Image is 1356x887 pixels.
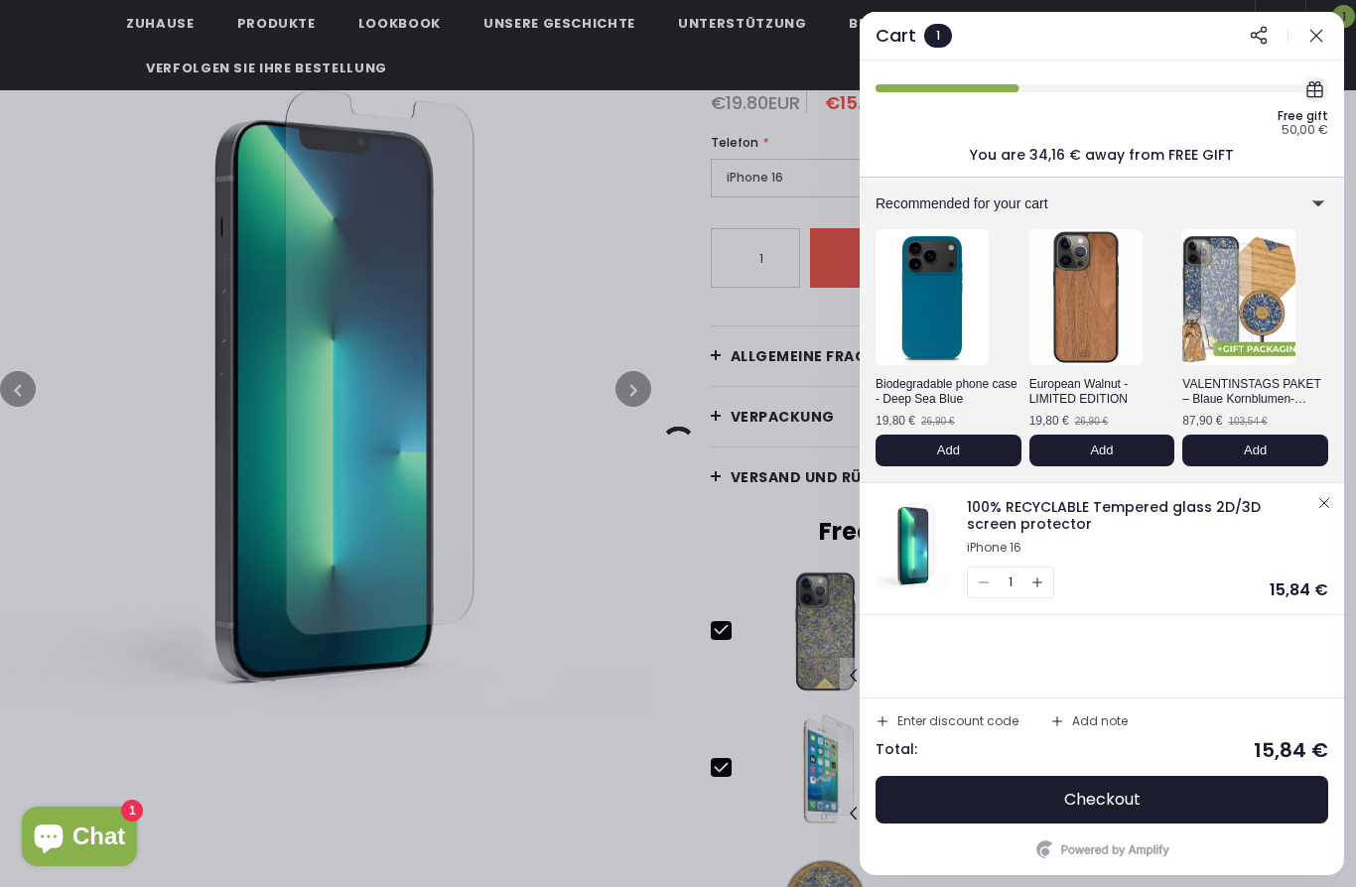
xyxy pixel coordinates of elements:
span: VALENTINSTAGS PAKET – Blaue Kornblumen-Telefonhülle + Displayschutzfolie + Mag-Safe-Ladegerät + U... [1182,377,1320,465]
div: Biodegradable phone case - Deep Sea Blue [876,375,1021,409]
div: Free gift [1278,110,1328,122]
div: Cart [876,27,916,45]
div: 100% RECYCLABLE Tempered glass 2D/3D screen protector [967,497,1312,535]
div: 15,84 € [1270,582,1328,598]
div: 87,90 € [1182,415,1222,427]
div: 26,90 € [921,417,954,427]
div: 26,90 € [1075,417,1108,427]
span: European Walnut - LIMITED EDITION [1029,377,1129,406]
div: iPhone 16 [967,541,1312,555]
div: Recommended for your cart [860,178,1344,229]
span: Checkout [1064,790,1141,810]
div: Recommended for your cart [876,196,1241,210]
div: 15,84 € [1254,740,1328,760]
span: Biodegradable phone case - Deep Sea Blue [876,377,1017,406]
span: Add [1090,443,1113,458]
div: 103,54 € [1228,417,1267,427]
div: You are 34,16 € away from FREE GIFT [970,148,1234,162]
div: 1 [1009,568,1013,597]
div: European Walnut - LIMITED EDITION [1029,375,1175,409]
div: 19,80 € [876,415,915,427]
span: Add [937,443,960,458]
div: Total: [876,741,917,759]
div: 19,80 € [1029,415,1069,427]
button: Add [1029,435,1175,466]
button: Add [1182,435,1328,466]
div: VALENTINSTAGS PAKET – Blaue Kornblumen-Telefonhülle + Displayschutzfolie + Mag-Safe-Ladegerät + U... [1182,375,1328,409]
div: 1 [924,24,952,48]
button: Checkout [876,776,1328,824]
button: Add [876,435,1021,466]
inbox-online-store-chat: Onlineshop-Chat von Shopify [16,807,143,871]
div: Enter discount code [897,715,1018,727]
div: Add note [1072,715,1128,727]
span: Add [1244,443,1267,458]
button: Enter discount code [868,706,1026,736]
button: Add note [1042,706,1136,736]
div: 50,00 € [1282,124,1328,136]
span: 100% RECYCLABLE Tempered glass 2D/3D screen protector [967,497,1261,534]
